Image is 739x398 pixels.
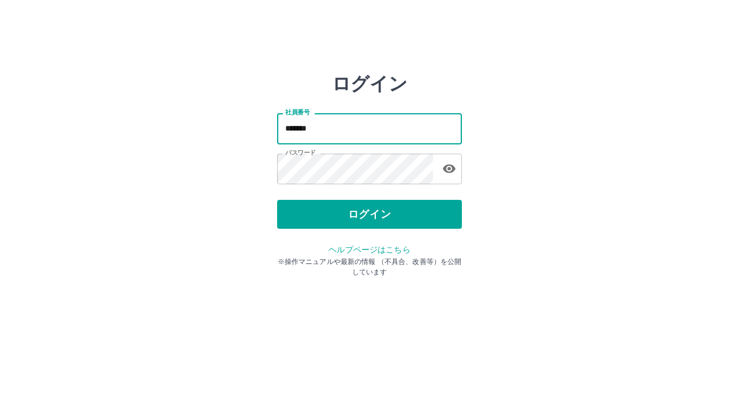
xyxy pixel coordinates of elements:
[277,200,462,229] button: ログイン
[285,148,316,157] label: パスワード
[285,108,309,117] label: 社員番号
[329,245,410,254] a: ヘルプページはこちら
[332,73,408,95] h2: ログイン
[277,256,462,277] p: ※操作マニュアルや最新の情報 （不具合、改善等）を公開しています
